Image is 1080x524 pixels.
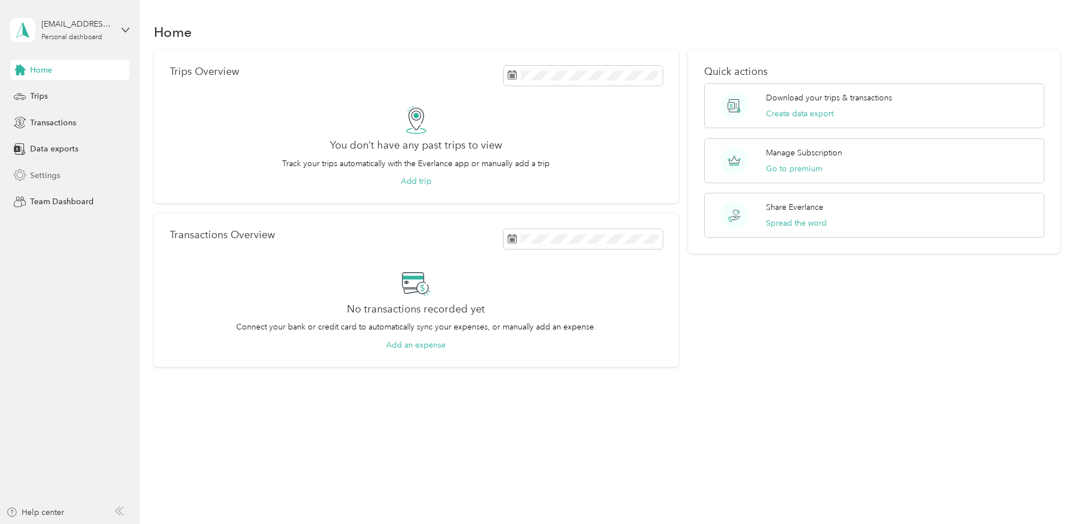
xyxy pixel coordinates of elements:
p: Trips Overview [170,66,239,78]
p: Connect your bank or credit card to automatically sync your expenses, or manually add an expense. [236,321,596,333]
button: Create data export [766,108,834,120]
button: Help center [6,506,64,518]
span: Settings [30,170,60,181]
p: Quick actions [704,66,1044,78]
p: Download your trips & transactions [766,92,892,104]
iframe: Everlance-gr Chat Button Frame [1016,460,1080,524]
div: [EMAIL_ADDRESS][DOMAIN_NAME] [41,18,112,30]
h1: Home [154,26,192,38]
h2: You don’t have any past trips to view [330,140,502,151]
button: Add trip [401,175,432,187]
span: Trips [30,90,48,102]
span: Team Dashboard [30,196,94,208]
button: Add an expense [386,339,446,351]
button: Spread the word [766,217,827,229]
span: Home [30,64,52,76]
button: Go to premium [766,163,822,175]
span: Data exports [30,143,78,155]
h2: No transactions recorded yet [347,303,485,315]
span: Transactions [30,117,76,129]
p: Transactions Overview [170,229,275,241]
p: Track your trips automatically with the Everlance app or manually add a trip [282,158,550,170]
p: Manage Subscription [766,147,842,159]
p: Share Everlance [766,201,823,213]
div: Personal dashboard [41,34,102,41]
